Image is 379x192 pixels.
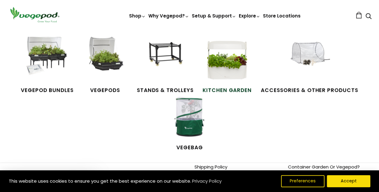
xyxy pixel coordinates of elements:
img: Vegepod Bundles [24,37,70,82]
a: Shipping Policy [194,164,227,170]
span: Stands & Trolleys [137,87,194,94]
img: Stands & Trolleys [143,37,188,82]
img: Accessories & Other Products [287,37,332,82]
span: Accessories & Other Products [261,87,358,94]
a: Privacy Policy (opens in a new tab) [191,176,223,187]
a: Accessories & Other Products [261,37,358,94]
a: VegeBag [167,94,212,151]
span: VegeBag [167,144,212,152]
a: Why Vegepod? [148,13,189,19]
img: Vegepod [8,6,62,23]
a: Store Locations [263,13,301,19]
button: Accept [327,175,370,187]
a: Vegepod Bundles [21,37,73,94]
span: This website uses cookies to ensure you get the best experience on our website. [9,178,191,184]
button: Preferences [281,175,324,187]
span: Vegepod Bundles [21,87,73,94]
img: Raised Garden Kits [83,37,128,82]
a: Container Garden Or Vegepod? [288,164,359,170]
img: Kitchen Garden [204,37,250,82]
a: Kitchen Garden [203,37,252,94]
img: VegeBag [167,94,212,139]
a: Search [365,14,371,20]
a: Shop [129,13,146,36]
a: Explore [239,13,261,19]
a: Vegepods [83,37,128,94]
a: Setup & Support [192,13,236,19]
span: Kitchen Garden [203,87,252,94]
span: Vegepods [83,87,128,94]
a: Stands & Trolleys [137,37,194,94]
